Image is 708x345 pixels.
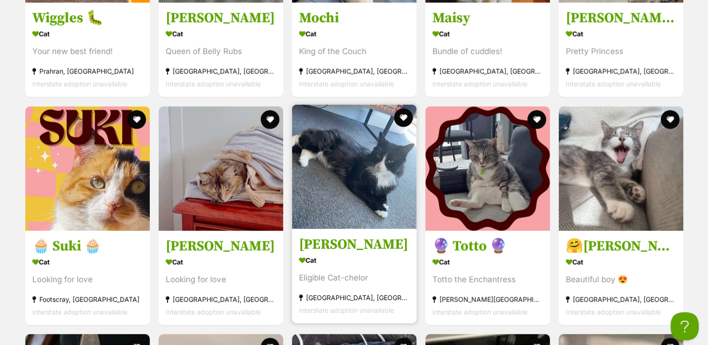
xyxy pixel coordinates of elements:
[671,312,699,340] iframe: Help Scout Beacon - Open
[566,273,676,286] div: Beautiful boy 😍
[166,273,276,286] div: Looking for love
[32,46,143,58] div: Your new best friend!
[166,10,276,28] h3: [PERSON_NAME]
[299,272,409,284] div: Eligible Cat-chelor
[432,237,543,255] h3: 🔮 Totto 🔮
[432,46,543,58] div: Bundle of cuddles!
[559,3,683,98] a: [PERSON_NAME] 🎀 Cat Pretty Princess [GEOGRAPHIC_DATA], [GEOGRAPHIC_DATA] Interstate adoption unav...
[299,46,409,58] div: King of the Couch
[166,293,276,306] div: [GEOGRAPHIC_DATA], [GEOGRAPHIC_DATA]
[299,306,394,314] span: Interstate adoption unavailable
[566,28,676,41] div: Cat
[425,3,550,98] a: Maisy Cat Bundle of cuddles! [GEOGRAPHIC_DATA], [GEOGRAPHIC_DATA] Interstate adoption unavailable...
[32,293,143,306] div: Footscray, [GEOGRAPHIC_DATA]
[394,108,413,127] button: favourite
[566,10,676,28] h3: [PERSON_NAME] 🎀
[159,107,283,231] img: Maggie
[166,308,261,316] span: Interstate adoption unavailable
[166,237,276,255] h3: [PERSON_NAME]
[432,80,527,88] span: Interstate adoption unavailable
[566,308,661,316] span: Interstate adoption unavailable
[166,65,276,78] div: [GEOGRAPHIC_DATA], [GEOGRAPHIC_DATA]
[299,28,409,41] div: Cat
[166,255,276,269] div: Cat
[292,105,416,229] img: Myles
[292,229,416,323] a: [PERSON_NAME] Cat Eligible Cat-chelor [GEOGRAPHIC_DATA], [GEOGRAPHIC_DATA] Interstate adoption un...
[166,80,261,88] span: Interstate adoption unavailable
[32,255,143,269] div: Cat
[32,28,143,41] div: Cat
[432,255,543,269] div: Cat
[32,308,127,316] span: Interstate adoption unavailable
[299,236,409,253] h3: [PERSON_NAME]
[299,65,409,78] div: [GEOGRAPHIC_DATA], [GEOGRAPHIC_DATA]
[566,237,676,255] h3: 🤗[PERSON_NAME]🤗
[432,308,527,316] span: Interstate adoption unavailable
[432,10,543,28] h3: Maisy
[32,65,143,78] div: Prahran, [GEOGRAPHIC_DATA]
[299,253,409,267] div: Cat
[432,28,543,41] div: Cat
[32,273,143,286] div: Looking for love
[425,230,550,325] a: 🔮 Totto 🔮 Cat Totto the Enchantress [PERSON_NAME][GEOGRAPHIC_DATA], [GEOGRAPHIC_DATA] Interstate ...
[661,110,679,129] button: favourite
[127,110,146,129] button: favourite
[566,293,676,306] div: [GEOGRAPHIC_DATA], [GEOGRAPHIC_DATA]
[299,10,409,28] h3: Mochi
[559,107,683,231] img: 🤗Sylvester🤗
[299,291,409,304] div: [GEOGRAPHIC_DATA], [GEOGRAPHIC_DATA]
[159,230,283,325] a: [PERSON_NAME] Cat Looking for love [GEOGRAPHIC_DATA], [GEOGRAPHIC_DATA] Interstate adoption unava...
[432,293,543,306] div: [PERSON_NAME][GEOGRAPHIC_DATA], [GEOGRAPHIC_DATA]
[25,3,150,98] a: Wiggles 🐛 Cat Your new best friend! Prahran, [GEOGRAPHIC_DATA] Interstate adoption unavailable fa...
[292,3,416,98] a: Mochi Cat King of the Couch [GEOGRAPHIC_DATA], [GEOGRAPHIC_DATA] Interstate adoption unavailable ...
[32,237,143,255] h3: 🧁 Suki 🧁
[432,65,543,78] div: [GEOGRAPHIC_DATA], [GEOGRAPHIC_DATA]
[566,255,676,269] div: Cat
[261,110,279,129] button: favourite
[25,107,150,231] img: 🧁 Suki 🧁
[159,3,283,98] a: [PERSON_NAME] Cat Queen of Belly Rubs [GEOGRAPHIC_DATA], [GEOGRAPHIC_DATA] Interstate adoption un...
[25,230,150,325] a: 🧁 Suki 🧁 Cat Looking for love Footscray, [GEOGRAPHIC_DATA] Interstate adoption unavailable favourite
[32,10,143,28] h3: Wiggles 🐛
[32,80,127,88] span: Interstate adoption unavailable
[425,107,550,231] img: 🔮 Totto 🔮
[566,65,676,78] div: [GEOGRAPHIC_DATA], [GEOGRAPHIC_DATA]
[166,28,276,41] div: Cat
[432,273,543,286] div: Totto the Enchantress
[566,46,676,58] div: Pretty Princess
[566,80,661,88] span: Interstate adoption unavailable
[166,46,276,58] div: Queen of Belly Rubs
[527,110,546,129] button: favourite
[299,80,394,88] span: Interstate adoption unavailable
[559,230,683,325] a: 🤗[PERSON_NAME]🤗 Cat Beautiful boy 😍 [GEOGRAPHIC_DATA], [GEOGRAPHIC_DATA] Interstate adoption unav...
